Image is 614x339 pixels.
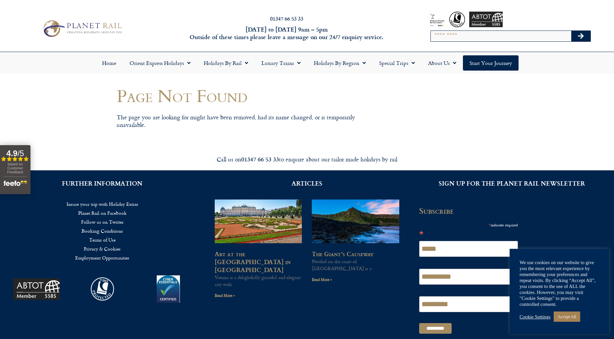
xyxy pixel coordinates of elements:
[10,180,195,186] h2: FURTHER INFORMATION
[419,220,518,229] div: indicates required
[10,226,195,235] a: Booking Conditions
[463,55,519,71] a: Start your Journey
[215,292,235,299] a: Read more about Art at the Belvedere Palace in Vienna
[10,199,195,208] a: Insure your trip with Holiday Extras
[10,217,195,226] a: Follow us on Twitter
[165,26,408,41] h6: [DATE] to [DATE] 9am – 5pm Outside of these times please leave a message on our 24/7 enquiry serv...
[421,55,463,71] a: About Us
[554,311,580,322] a: Accept All
[122,155,493,163] div: Call us on to enquire about our tailor made holidays by rail
[419,206,522,215] h2: Subscribe
[95,55,123,71] a: Home
[312,258,399,272] p: Nestled on the coast of [GEOGRAPHIC_DATA] is a
[520,259,599,307] div: We use cookies on our website to give you the most relevant experience by remembering your prefer...
[312,276,332,283] a: Read more about The Giant’s Causeway
[215,180,400,186] h2: ARTICLES
[10,199,195,262] nav: Menu
[10,235,195,244] a: Terms of Use
[40,18,124,39] img: Planet Rail Train Holidays Logo
[123,55,197,71] a: Orient Express Holidays
[10,244,195,253] a: Privacy & Cookies
[307,55,372,71] a: Holidays by Region
[3,55,611,71] nav: Menu
[419,180,604,186] h2: SIGN UP FOR THE PLANET RAIL NEWSLETTER
[10,253,195,262] a: Employment Opportunities
[117,113,365,129] p: The page you are looking for might have been removed, had its name changed, or is temporarily una...
[372,55,421,71] a: Special Trips
[215,274,302,288] p: Vienna is a delightfully graceful and elegant city with
[117,86,365,105] h1: Page Not Found
[10,208,195,217] a: Planet Rail on Facebook
[241,155,279,163] strong: 01347 66 53 33
[215,249,291,274] a: Art at the [GEOGRAPHIC_DATA] in [GEOGRAPHIC_DATA]
[270,15,303,22] a: 01347 66 53 33
[197,55,255,71] a: Holidays by Rail
[312,249,373,258] a: The Giant’s Causeway
[255,55,307,71] a: Luxury Trains
[571,31,590,41] button: Search
[520,314,550,320] a: Cookie Settings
